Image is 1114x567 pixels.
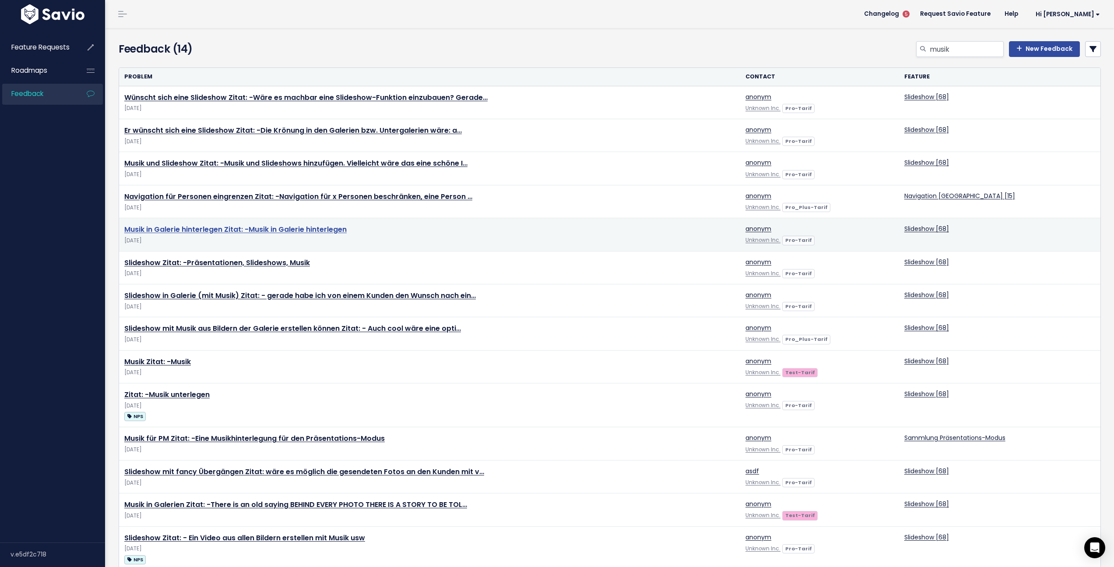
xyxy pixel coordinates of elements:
[124,467,484,477] a: Slideshow mit fancy Übergängen Zitat: wäre es möglich die gesendeten Fotos an den Kunden mit v…
[1036,11,1100,18] span: Hi [PERSON_NAME]
[782,301,815,310] a: Pro-Tarif
[864,11,899,17] span: Changelog
[740,68,899,86] th: Contact
[782,269,815,277] a: Pro-Tarif
[745,402,780,409] a: Unknown Inc.
[124,104,735,113] div: [DATE]
[1084,537,1105,558] div: Open Intercom Messenger
[904,467,949,475] a: Slideshow [68]
[124,357,191,367] a: Musik Zitat: -Musik
[124,500,467,510] a: Musik in Galerien Zitat: -There is an old saying BEHIND EVERY PHOTO THERE IS A STORY TO BE TOL…
[124,412,146,421] span: NPS
[124,533,365,543] a: Slideshow Zitat: - Ein Video aus allen Bildern erstellen mit Musik usw
[124,302,735,312] div: [DATE]
[124,511,735,521] div: [DATE]
[1025,7,1107,21] a: Hi [PERSON_NAME]
[11,89,43,98] span: Feedback
[904,125,949,134] a: Slideshow [68]
[904,158,949,167] a: Slideshow [68]
[124,158,467,168] a: Musik und Slideshow Zitat: -Musik und Slideshows hinzufügen. Vielleicht wäre das eine schöne I…
[745,323,771,332] a: anonym
[745,125,771,134] a: anonym
[785,204,828,211] strong: Pro_Plus-Tarif
[745,92,771,101] a: anonym
[124,390,210,400] a: Zitat: -Musik unterlegen
[782,235,815,244] a: Pro-Tarif
[745,237,780,244] a: Unknown Inc.
[904,433,1005,442] a: Sammlung Präsentations-Modus
[119,68,740,86] th: Problem
[124,554,146,565] a: NPS
[904,533,949,542] a: Slideshow [68]
[11,543,105,566] div: v.e5df2c718
[124,335,735,344] div: [DATE]
[745,390,771,398] a: anonym
[782,510,818,519] a: Test-Tarif
[904,500,949,508] a: Slideshow [68]
[124,92,488,103] a: Wünscht sich eine Slideshow Zitat: -Wäre es machbar eine Slideshow-Funktion einzubauen? Gerade…
[11,43,70,52] span: Feature Requests
[745,204,780,211] a: Unknown Inc.
[745,533,771,542] a: anonym
[2,37,73,57] a: Feature Requests
[124,411,146,422] a: NPS
[785,138,812,145] strong: Pro-Tarif
[785,270,812,277] strong: Pro-Tarif
[124,368,735,377] div: [DATE]
[904,323,949,332] a: Slideshow [68]
[904,191,1015,200] a: Navigation [GEOGRAPHIC_DATA] [15]
[124,269,735,278] div: [DATE]
[785,336,828,343] strong: Pro_Plus-Tarif
[124,478,735,488] div: [DATE]
[785,303,812,310] strong: Pro-Tarif
[124,203,735,213] div: [DATE]
[745,500,771,508] a: anonym
[782,334,830,343] a: Pro_Plus-Tarif
[124,555,146,564] span: NPS
[785,369,815,376] strong: Test-Tarif
[929,41,1004,57] input: Search feedback...
[745,467,759,475] a: asdf
[745,191,771,200] a: anonym
[782,400,815,409] a: Pro-Tarif
[785,545,812,552] strong: Pro-Tarif
[124,137,735,146] div: [DATE]
[745,357,771,365] a: anonym
[124,445,735,454] div: [DATE]
[119,41,437,57] h4: Feedback (14)
[124,291,476,301] a: Slideshow in Galerie (mit Musik) Zitat: - gerade habe ich von einem Kunden den Wunsch nach ein…
[124,191,472,202] a: Navigation für Personen eingrenzen Zitat: -Navigation für x Personen beschränken, eine Person …
[904,92,949,101] a: Slideshow [68]
[785,171,812,178] strong: Pro-Tarif
[2,84,73,104] a: Feedback
[745,258,771,266] a: anonym
[745,224,771,233] a: anonym
[782,445,815,454] a: Pro-Tarif
[745,105,780,112] a: Unknown Inc.
[124,236,735,245] div: [DATE]
[1009,41,1080,57] a: New Feedback
[124,433,385,443] a: Musik für PM Zitat: -Eine Musikhinterlegung für den Präsentations-Modus
[745,433,771,442] a: anonym
[745,138,780,145] a: Unknown Inc.
[745,479,780,486] a: Unknown Inc.
[745,336,780,343] a: Unknown Inc.
[745,446,780,453] a: Unknown Inc.
[904,390,949,398] a: Slideshow [68]
[124,544,735,553] div: [DATE]
[124,170,735,179] div: [DATE]
[785,479,812,486] strong: Pro-Tarif
[745,369,780,376] a: Unknown Inc.
[904,291,949,299] a: Slideshow [68]
[745,270,780,277] a: Unknown Inc.
[2,60,73,81] a: Roadmaps
[124,258,310,268] a: Slideshow Zitat: -Präsentationen, Slideshows, Musik
[903,11,910,18] span: 5
[745,512,780,519] a: Unknown Inc.
[124,401,735,411] div: [DATE]
[785,237,812,244] strong: Pro-Tarif
[785,512,815,519] strong: Test-Tarif
[745,171,780,178] a: Unknown Inc.
[782,136,815,145] a: Pro-Tarif
[11,66,47,75] span: Roadmaps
